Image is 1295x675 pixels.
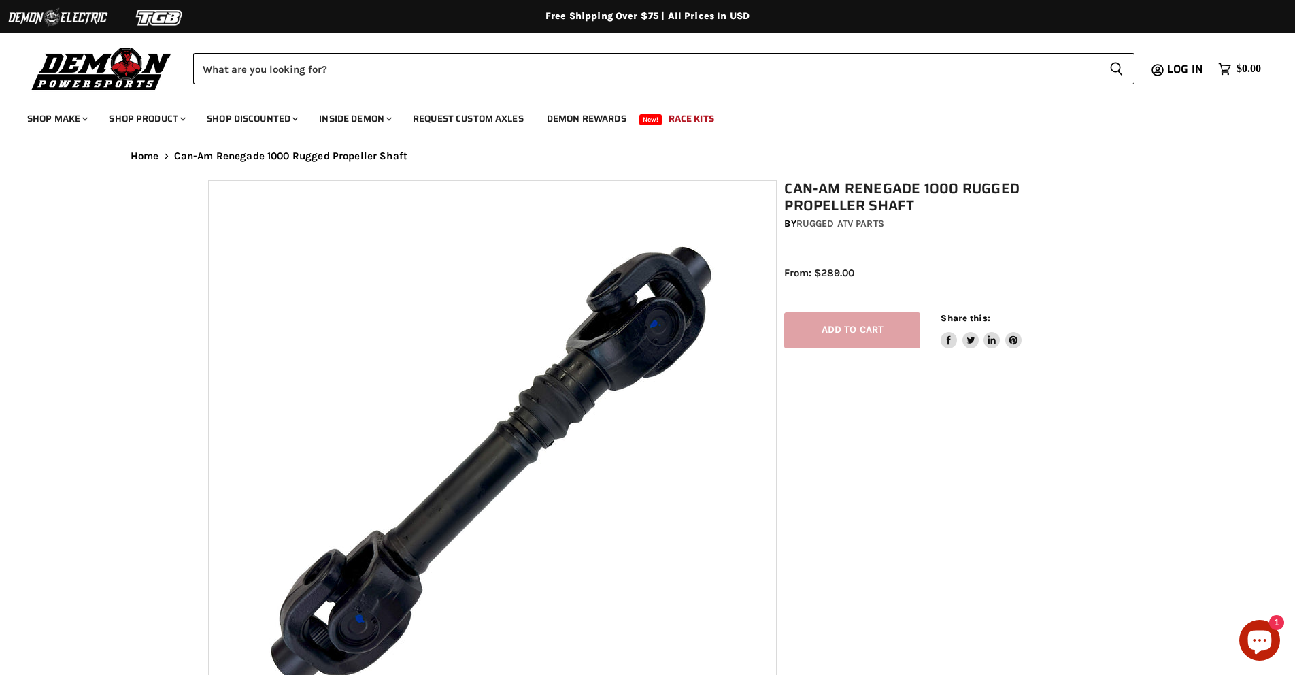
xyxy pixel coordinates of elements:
a: Demon Rewards [537,105,637,133]
a: Race Kits [658,105,724,133]
div: Free Shipping Over $75 | All Prices In USD [103,10,1192,22]
span: New! [639,114,662,125]
span: Log in [1167,61,1203,78]
a: Shop Product [99,105,194,133]
span: From: $289.00 [784,267,854,279]
a: $0.00 [1211,59,1268,79]
img: Demon Electric Logo 2 [7,5,109,31]
img: Demon Powersports [27,44,176,93]
h1: Can-Am Renegade 1000 Rugged Propeller Shaft [784,180,1094,214]
input: Search [193,53,1098,84]
span: Can-Am Renegade 1000 Rugged Propeller Shaft [174,150,407,162]
button: Search [1098,53,1134,84]
nav: Breadcrumbs [103,150,1192,162]
ul: Main menu [17,99,1258,133]
a: Inside Demon [309,105,400,133]
a: Request Custom Axles [403,105,534,133]
div: by [784,216,1094,231]
a: Rugged ATV Parts [796,218,884,229]
a: Home [131,150,159,162]
span: $0.00 [1237,63,1261,76]
img: TGB Logo 2 [109,5,211,31]
inbox-online-store-chat: Shopify online store chat [1235,620,1284,664]
span: Share this: [941,313,990,323]
a: Log in [1161,63,1211,76]
aside: Share this: [941,312,1022,348]
a: Shop Discounted [197,105,306,133]
a: Shop Make [17,105,96,133]
form: Product [193,53,1134,84]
